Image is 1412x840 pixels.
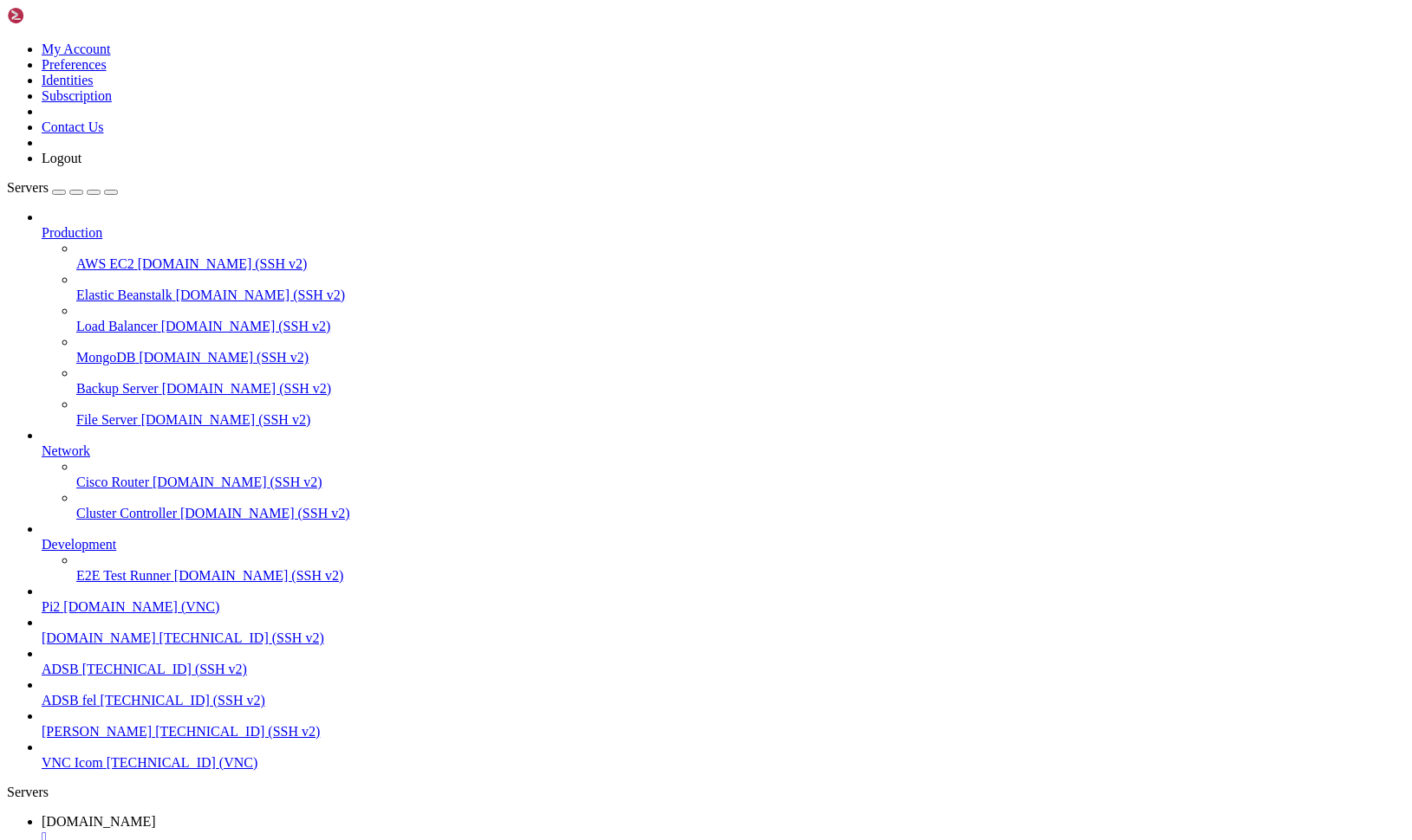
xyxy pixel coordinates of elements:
[76,475,149,489] span: Cisco Router
[174,568,344,583] span: [DOMAIN_NAME] (SSH v2)
[42,88,112,103] a: Subscription
[76,256,1405,272] a: AWS EC2 [DOMAIN_NAME] (SSH v2)
[42,677,1405,708] li: ADSB fel [TECHNICAL_ID] (SSH v2)
[76,334,1405,365] li: MongoDB [DOMAIN_NAME] (SSH v2)
[180,506,350,520] span: [DOMAIN_NAME] (SSH v2)
[42,599,1405,615] a: Pi2 [DOMAIN_NAME] (VNC)
[42,615,1405,646] li: [DOMAIN_NAME] [TECHNICAL_ID] (SSH v2)
[161,319,331,333] span: [DOMAIN_NAME] (SSH v2)
[139,350,309,365] span: [DOMAIN_NAME] (SSH v2)
[76,412,1405,428] a: File Server [DOMAIN_NAME] (SSH v2)
[76,568,171,583] span: E2E Test Runner
[76,490,1405,521] li: Cluster Controller [DOMAIN_NAME] (SSH v2)
[76,506,177,520] span: Cluster Controller
[42,120,104,134] a: Contact Us
[42,662,1405,677] a: ADSB [TECHNICAL_ID] (SSH v2)
[42,724,1405,740] a: [PERSON_NAME] [TECHNICAL_ID] (SSH v2)
[7,7,107,24] img: Shellngn
[76,241,1405,272] li: AWS EC2 [DOMAIN_NAME] (SSH v2)
[101,693,265,708] span: [TECHNICAL_ID] (SSH v2)
[42,57,107,72] a: Preferences
[42,740,1405,771] li: VNC Icom [TECHNICAL_ID] (VNC)
[42,630,1405,646] a: [DOMAIN_NAME] [TECHNICAL_ID] (SSH v2)
[76,288,172,302] span: Elastic Beanstalk
[42,755,103,770] span: VNC Icom
[76,350,135,365] span: MongoDB
[76,303,1405,334] li: Load Balancer [DOMAIN_NAME] (SSH v2)
[42,443,90,458] span: Network
[138,256,308,271] span: [DOMAIN_NAME] (SSH v2)
[76,381,159,396] span: Backup Server
[42,151,81,165] a: Logout
[76,568,1405,584] a: E2E Test Runner [DOMAIN_NAME] (SSH v2)
[76,412,138,427] span: File Server
[42,537,1405,552] a: Development
[42,599,60,614] span: Pi2
[42,210,1405,428] li: Production
[42,693,1405,708] a: ADSB fel [TECHNICAL_ID] (SSH v2)
[7,180,49,195] span: Servers
[76,475,1405,490] a: Cisco Router [DOMAIN_NAME] (SSH v2)
[42,428,1405,521] li: Network
[76,272,1405,303] li: Elastic Beanstalk [DOMAIN_NAME] (SSH v2)
[42,73,94,87] a: Identities
[42,646,1405,677] li: ADSB [TECHNICAL_ID] (SSH v2)
[162,381,332,396] span: [DOMAIN_NAME] (SSH v2)
[7,785,1405,800] div: Servers
[42,537,116,552] span: Development
[107,755,258,770] span: [TECHNICAL_ID] (VNC)
[7,180,118,195] a: Servers
[76,459,1405,490] li: Cisco Router [DOMAIN_NAME] (SSH v2)
[42,521,1405,584] li: Development
[42,584,1405,615] li: Pi2 [DOMAIN_NAME] (VNC)
[76,288,1405,303] a: Elastic Beanstalk [DOMAIN_NAME] (SSH v2)
[76,397,1405,428] li: File Server [DOMAIN_NAME] (SSH v2)
[42,708,1405,740] li: [PERSON_NAME] [TECHNICAL_ID] (SSH v2)
[141,412,311,427] span: [DOMAIN_NAME] (SSH v2)
[42,225,102,240] span: Production
[42,662,79,676] span: ADSB
[42,814,156,829] span: [DOMAIN_NAME]
[76,365,1405,397] li: Backup Server [DOMAIN_NAME] (SSH v2)
[176,288,346,302] span: [DOMAIN_NAME] (SSH v2)
[76,552,1405,584] li: E2E Test Runner [DOMAIN_NAME] (SSH v2)
[76,256,134,271] span: AWS EC2
[42,443,1405,459] a: Network
[42,755,1405,771] a: VNC Icom [TECHNICAL_ID] (VNC)
[42,225,1405,241] a: Production
[63,599,219,614] span: [DOMAIN_NAME] (VNC)
[153,475,322,489] span: [DOMAIN_NAME] (SSH v2)
[42,42,111,56] a: My Account
[155,724,320,739] span: [TECHNICAL_ID] (SSH v2)
[42,724,152,739] span: [PERSON_NAME]
[76,350,1405,365] a: MongoDB [DOMAIN_NAME] (SSH v2)
[76,319,158,333] span: Load Balancer
[159,630,324,645] span: [TECHNICAL_ID] (SSH v2)
[42,630,156,645] span: [DOMAIN_NAME]
[76,506,1405,521] a: Cluster Controller [DOMAIN_NAME] (SSH v2)
[76,381,1405,397] a: Backup Server [DOMAIN_NAME] (SSH v2)
[42,693,97,708] span: ADSB fel
[82,662,247,676] span: [TECHNICAL_ID] (SSH v2)
[76,319,1405,334] a: Load Balancer [DOMAIN_NAME] (SSH v2)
